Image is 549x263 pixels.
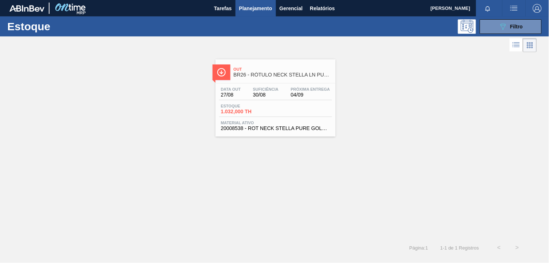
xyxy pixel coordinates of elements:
button: Filtro [480,19,542,34]
a: ÍconeOutBR26 - RÓTULO NECK STELLA LN PURE GOLD 330MLData out27/08Suficiência30/08Próxima Entrega0... [210,54,339,137]
span: Data out [221,87,241,91]
div: Visão em Cards [523,38,537,52]
button: Notificações [476,3,499,13]
span: Estoque [221,104,272,108]
span: 27/08 [221,92,241,98]
span: Página : 1 [410,245,428,251]
span: Suficiência [253,87,279,91]
span: Relatórios [310,4,335,13]
span: Out [234,67,332,71]
div: Pogramando: nenhum usuário selecionado [458,19,476,34]
span: Filtro [510,24,523,30]
span: Planejamento [239,4,272,13]
button: < [490,239,508,257]
span: 04/09 [291,92,330,98]
img: Ícone [217,68,226,77]
span: 20008538 - ROT NECK STELLA PURE GOLD 330 CX48MIL [221,126,330,131]
img: userActions [510,4,518,13]
img: Logout [533,4,542,13]
span: 1.032,000 TH [221,109,272,114]
span: 30/08 [253,92,279,98]
span: Próxima Entrega [291,87,330,91]
div: Visão em Lista [510,38,523,52]
span: Material ativo [221,121,330,125]
button: > [508,239,526,257]
h1: Estoque [7,22,111,31]
span: Tarefas [214,4,232,13]
img: TNhmsLtSVTkK8tSr43FrP2fwEKptu5GPRR3wAAAABJRU5ErkJggg== [9,5,44,12]
span: BR26 - RÓTULO NECK STELLA LN PURE GOLD 330ML [234,72,332,78]
span: Gerencial [280,4,303,13]
span: 1 - 1 de 1 Registros [439,245,479,251]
